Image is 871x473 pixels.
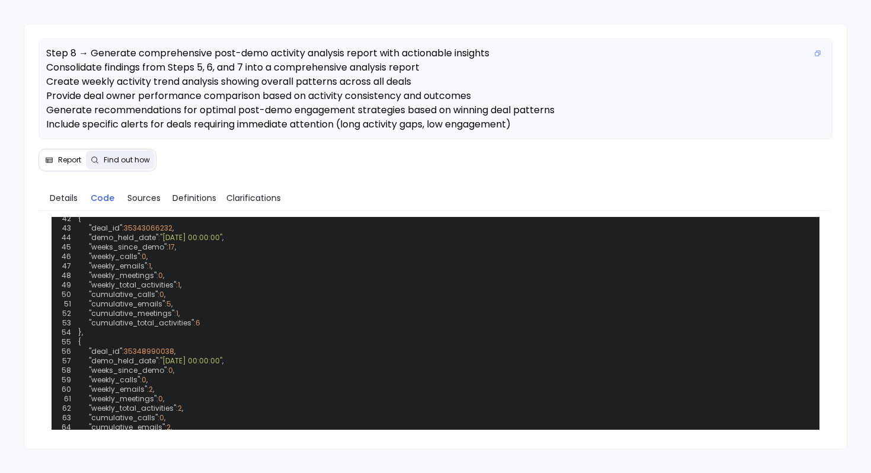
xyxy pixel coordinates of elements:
[89,252,140,261] span: "weekly_calls"
[158,233,160,242] span: :
[55,261,78,271] span: 47
[153,385,154,394] span: ,
[89,309,174,318] span: "cumulative_meetings"
[156,394,158,404] span: :
[55,242,78,252] span: 45
[180,280,181,290] span: ,
[58,155,81,165] span: Report
[175,242,176,252] span: ,
[55,309,78,318] span: 52
[89,233,158,242] span: "demo_held_date"
[158,413,159,423] span: :
[55,233,78,242] span: 44
[147,261,149,271] span: :
[91,191,114,204] span: Code
[55,423,78,432] span: 64
[168,242,175,252] span: 17
[165,423,166,432] span: :
[55,337,816,347] span: {
[55,280,78,290] span: 49
[166,366,168,375] span: :
[89,223,122,233] span: "deal_id"
[50,191,78,204] span: Details
[89,404,176,413] span: "weekly_total_activities"
[158,394,163,404] span: 0
[89,356,158,366] span: "demo_held_date"
[55,337,78,347] span: 55
[55,290,78,299] span: 50
[55,328,78,337] span: 54
[55,413,78,423] span: 63
[151,261,152,271] span: ,
[158,290,159,299] span: :
[156,271,158,280] span: :
[55,347,78,356] span: 56
[160,233,222,242] span: "[DATE] 00:00:00"
[176,404,178,413] span: :
[89,290,158,299] span: "cumulative_calls"
[89,375,140,385] span: "weekly_calls"
[89,280,176,290] span: "weekly_total_activities"
[811,46,825,60] button: Copy
[196,318,200,328] span: 6
[89,242,166,252] span: "weeks_since_demo"
[146,375,148,385] span: ,
[171,299,172,309] span: ,
[166,242,168,252] span: :
[168,366,173,375] span: 0
[55,328,816,337] span: },
[55,318,78,328] span: 53
[55,214,78,223] span: 42
[55,271,78,280] span: 48
[55,214,816,223] span: {
[182,404,183,413] span: ,
[176,280,178,290] span: :
[149,385,153,394] span: 2
[171,423,172,432] span: ,
[147,385,149,394] span: :
[164,290,165,299] span: ,
[40,151,86,170] button: Report
[178,280,180,290] span: 1
[174,347,175,356] span: ,
[89,261,147,271] span: "weekly_emails"
[165,299,166,309] span: :
[173,366,174,375] span: ,
[89,299,165,309] span: "cumulative_emails"
[122,347,124,356] span: :
[174,309,176,318] span: :
[176,309,178,318] span: 1
[158,356,160,366] span: :
[178,404,182,413] span: 2
[122,223,124,233] span: :
[172,223,174,233] span: ,
[127,191,161,204] span: Sources
[89,271,156,280] span: "weekly_meetings"
[160,356,222,366] span: "[DATE] 00:00:00"
[142,252,146,261] span: 0
[89,347,122,356] span: "deal_id"
[140,252,142,261] span: :
[55,385,78,394] span: 60
[104,155,150,165] span: Find out how
[163,394,164,404] span: ,
[124,223,172,233] span: 35343066232
[166,423,171,432] span: 2
[159,413,164,423] span: 0
[172,191,216,204] span: Definitions
[55,223,78,233] span: 43
[146,252,148,261] span: ,
[89,413,158,423] span: "cumulative_calls"
[89,385,147,394] span: "weekly_emails"
[55,404,78,413] span: 62
[89,366,166,375] span: "weeks_since_demo"
[55,394,78,404] span: 61
[178,309,180,318] span: ,
[163,271,164,280] span: ,
[222,356,223,366] span: ,
[46,46,736,159] span: Step 8 → Generate comprehensive post-demo activity analysis report with actionable insights Conso...
[159,290,164,299] span: 0
[86,151,155,170] button: Find out how
[55,356,78,366] span: 57
[149,261,151,271] span: 1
